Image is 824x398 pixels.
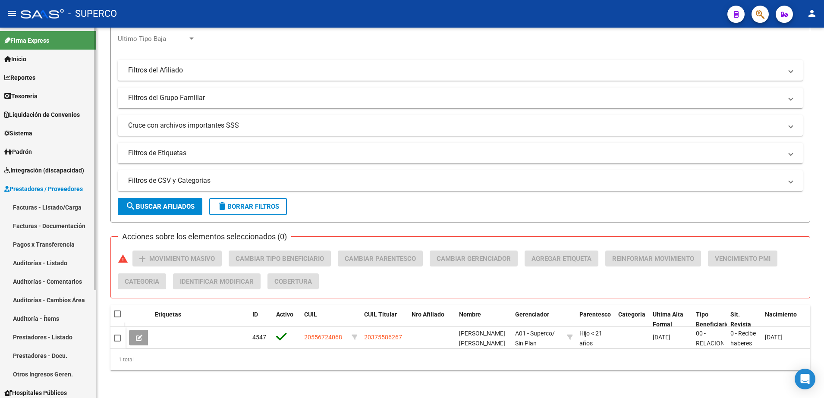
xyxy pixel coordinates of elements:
[137,254,148,264] mat-icon: add
[128,93,782,103] mat-panel-title: Filtros del Grupo Familiar
[765,334,783,341] span: [DATE]
[217,201,227,211] mat-icon: delete
[68,4,117,23] span: - SUPERCO
[304,311,317,318] span: CUIL
[437,255,511,263] span: Cambiar Gerenciador
[304,334,342,341] span: 20556724068
[653,332,689,342] div: [DATE]
[512,305,563,334] datatable-header-cell: Gerenciador
[4,36,49,45] span: Firma Express
[430,251,518,266] button: Cambiar Gerenciador
[118,170,803,191] mat-expansion-panel-header: Filtros de CSV y Categorias
[459,330,505,347] span: [PERSON_NAME] [PERSON_NAME]
[515,311,549,318] span: Gerenciador
[229,251,331,266] button: Cambiar Tipo Beneficiario
[301,305,348,334] datatable-header-cell: CUIL
[180,278,254,285] span: Identificar Modificar
[727,305,761,334] datatable-header-cell: Sit. Revista
[118,35,188,43] span: Ultimo Tipo Baja
[4,388,67,398] span: Hospitales Públicos
[795,369,815,389] div: Open Intercom Messenger
[236,255,324,263] span: Cambiar Tipo Beneficiario
[209,198,287,215] button: Borrar Filtros
[118,273,166,289] button: Categoria
[249,305,273,334] datatable-header-cell: ID
[364,334,402,341] span: 20375586267
[765,311,797,318] span: Nacimiento
[118,143,803,163] mat-expansion-panel-header: Filtros de Etiquetas
[125,278,159,285] span: Categoria
[653,311,683,328] span: Ultima Alta Formal
[128,148,782,158] mat-panel-title: Filtros de Etiquetas
[692,305,727,334] datatable-header-cell: Tipo Beneficiario
[110,349,810,370] div: 1 total
[515,330,552,337] span: A01 - Superco
[276,311,293,318] span: Activo
[532,255,591,263] span: Agregar Etiqueta
[217,203,279,210] span: Borrar Filtros
[4,128,32,138] span: Sistema
[128,176,782,185] mat-panel-title: Filtros de CSV y Categorias
[132,251,222,266] button: Movimiento Masivo
[605,251,701,266] button: Reinformar Movimiento
[579,311,611,318] span: Parentesco
[173,273,261,289] button: Identificar Modificar
[155,311,181,318] span: Etiquetas
[4,166,84,175] span: Integración (discapacidad)
[274,278,312,285] span: Cobertura
[456,305,512,334] datatable-header-cell: Nombre
[807,8,817,19] mat-icon: person
[252,334,266,341] span: 4547
[525,251,598,266] button: Agregar Etiqueta
[4,91,38,101] span: Tesorería
[649,305,692,334] datatable-header-cell: Ultima Alta Formal
[252,311,258,318] span: ID
[151,305,249,334] datatable-header-cell: Etiquetas
[618,311,645,318] span: Categoria
[412,311,444,318] span: Nro Afiliado
[338,251,423,266] button: Cambiar Parentesco
[118,231,291,243] h3: Acciones sobre los elementos seleccionados (0)
[730,330,766,357] span: 0 - Recibe haberes regularmente
[579,330,602,347] span: Hijo < 21 años
[4,110,80,119] span: Liquidación de Convenios
[345,255,416,263] span: Cambiar Parentesco
[118,198,202,215] button: Buscar Afiliados
[761,305,809,334] datatable-header-cell: Nacimiento
[576,305,615,334] datatable-header-cell: Parentesco
[708,251,777,266] button: Vencimiento PMI
[126,201,136,211] mat-icon: search
[696,330,736,366] span: 00 - RELACION DE DEPENDENCIA
[118,60,803,81] mat-expansion-panel-header: Filtros del Afiliado
[730,311,751,328] span: Sit. Revista
[7,8,17,19] mat-icon: menu
[4,147,32,157] span: Padrón
[118,254,128,264] mat-icon: warning
[118,88,803,108] mat-expansion-panel-header: Filtros del Grupo Familiar
[615,305,649,334] datatable-header-cell: Categoria
[128,121,782,130] mat-panel-title: Cruce con archivos importantes SSS
[128,66,782,75] mat-panel-title: Filtros del Afiliado
[118,115,803,136] mat-expansion-panel-header: Cruce con archivos importantes SSS
[364,311,397,318] span: CUIL Titular
[715,255,771,263] span: Vencimiento PMI
[408,305,456,334] datatable-header-cell: Nro Afiliado
[4,184,83,194] span: Prestadores / Proveedores
[273,305,301,334] datatable-header-cell: Activo
[126,203,195,210] span: Buscar Afiliados
[4,73,35,82] span: Reportes
[149,255,215,263] span: Movimiento Masivo
[459,311,481,318] span: Nombre
[4,54,26,64] span: Inicio
[696,311,730,328] span: Tipo Beneficiario
[267,273,319,289] button: Cobertura
[612,255,694,263] span: Reinformar Movimiento
[361,305,408,334] datatable-header-cell: CUIL Titular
